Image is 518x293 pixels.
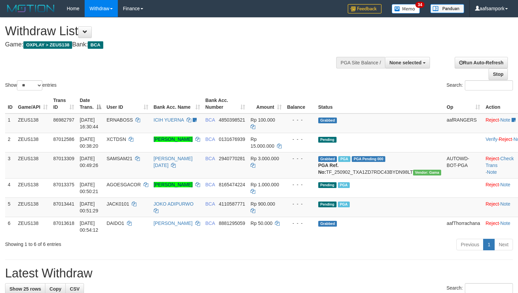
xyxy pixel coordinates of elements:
span: Rp 100.000 [251,117,275,123]
span: Marked by aafanarl [338,202,350,207]
td: 6 [5,217,15,236]
span: Grabbed [318,118,337,123]
td: 5 [5,197,15,217]
span: Pending [318,182,337,188]
th: User ID: activate to sort column ascending [104,94,151,113]
span: [DATE] 00:49:26 [80,156,98,168]
span: 87013618 [53,221,74,226]
div: PGA Site Balance / [336,57,385,68]
span: [DATE] 00:54:12 [80,221,98,233]
td: TF_250902_TXA1ZD7RDC43BYDN98LT [316,152,444,178]
span: DAIDO1 [107,221,124,226]
td: AUTOWD-BOT-PGA [444,152,483,178]
th: Amount: activate to sort column ascending [248,94,284,113]
a: Next [494,239,513,250]
a: JOKO ADIPURWO [154,201,194,207]
div: - - - [287,201,313,207]
label: Search: [447,80,513,90]
th: Date Trans.: activate to sort column descending [77,94,104,113]
div: - - - [287,117,313,123]
span: Copy 8165474224 to clipboard [219,182,245,187]
span: 87013441 [53,201,74,207]
th: Game/API: activate to sort column ascending [15,94,50,113]
a: Note [500,201,511,207]
img: Button%20Memo.svg [392,4,420,14]
th: Trans ID: activate to sort column ascending [50,94,77,113]
a: [PERSON_NAME] [154,221,193,226]
span: BCA [88,41,103,49]
a: Note [487,169,497,175]
label: Show entries [5,80,57,90]
td: aafRANGERS [444,113,483,133]
a: Check Trans [485,156,514,168]
a: Verify [485,137,497,142]
span: SAMSAM21 [107,156,132,161]
img: MOTION_logo.png [5,3,57,14]
span: JACK0101 [107,201,129,207]
span: Rp 900.000 [251,201,275,207]
span: BCA [206,201,215,207]
a: Reject [499,137,512,142]
span: 34 [415,2,425,8]
span: Grabbed [318,156,337,162]
h4: Game: Bank: [5,41,339,48]
th: Status [316,94,444,113]
span: AGOESGACOR [107,182,141,187]
span: BCA [206,221,215,226]
span: Marked by aafanarl [338,182,350,188]
span: Grabbed [318,221,337,227]
th: ID [5,94,15,113]
td: aafThorrachana [444,217,483,236]
td: ZEUS138 [15,133,50,152]
span: CSV [70,286,80,292]
th: Bank Acc. Name: activate to sort column ascending [151,94,203,113]
input: Search: [465,80,513,90]
span: [DATE] 00:51:29 [80,201,98,213]
div: - - - [287,181,313,188]
th: Balance [284,94,316,113]
a: Reject [485,221,499,226]
img: panduan.png [430,4,464,13]
a: Reject [485,156,499,161]
span: Pending [318,137,337,143]
div: - - - [287,155,313,162]
span: OXPLAY > ZEUS138 [23,41,72,49]
b: PGA Ref. No: [318,163,339,175]
a: ICIH YUERNA [154,117,184,123]
td: ZEUS138 [15,152,50,178]
span: 87012586 [53,137,74,142]
span: Rp 50.000 [251,221,273,226]
td: 4 [5,178,15,197]
span: [DATE] 00:50:21 [80,182,98,194]
a: Note [500,182,511,187]
span: 86982797 [53,117,74,123]
span: Copy 0131676939 to clipboard [219,137,245,142]
th: Op: activate to sort column ascending [444,94,483,113]
span: BCA [206,182,215,187]
span: PGA Pending [352,156,386,162]
span: [DATE] 00:38:20 [80,137,98,149]
div: - - - [287,220,313,227]
span: Rp 1.000.000 [251,182,279,187]
a: [PERSON_NAME] [154,182,193,187]
select: Showentries [17,80,42,90]
span: Show 25 rows [9,286,41,292]
span: Copy 4110587771 to clipboard [219,201,245,207]
td: 2 [5,133,15,152]
span: Rp 3.000.000 [251,156,279,161]
span: None selected [389,60,422,65]
h1: Withdraw List [5,24,339,38]
span: Copy 8881295059 to clipboard [219,221,245,226]
a: Previous [456,239,483,250]
span: 87013375 [53,182,74,187]
button: None selected [385,57,430,68]
a: Reject [485,201,499,207]
td: ZEUS138 [15,217,50,236]
span: BCA [206,156,215,161]
img: Feedback.jpg [348,4,382,14]
span: [DATE] 16:30:44 [80,117,98,129]
a: [PERSON_NAME][DATE] [154,156,193,168]
span: 87013309 [53,156,74,161]
a: Run Auto-Refresh [455,57,508,68]
span: Rp 15.000.000 [251,137,274,149]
